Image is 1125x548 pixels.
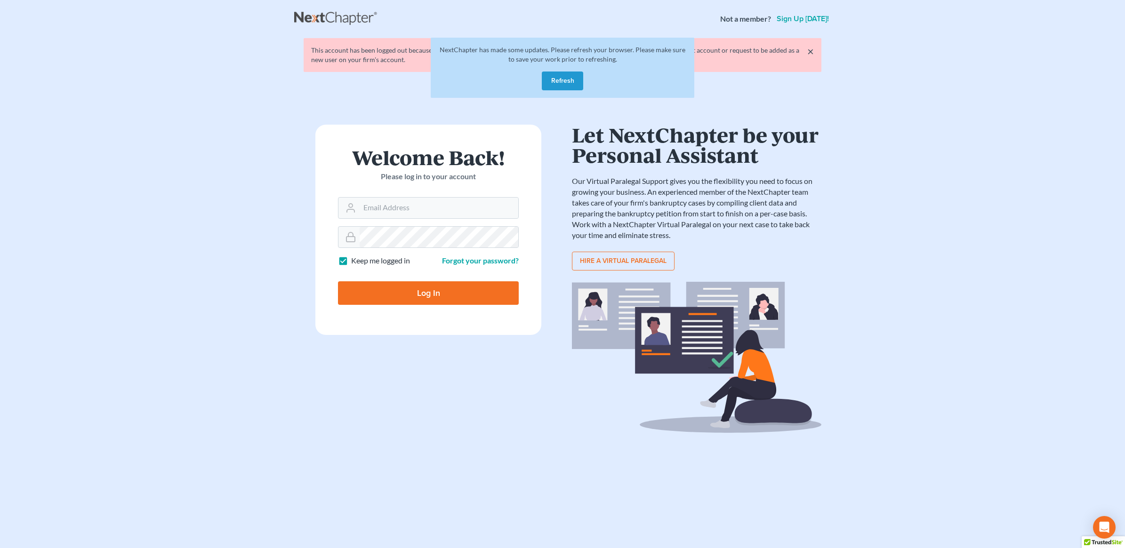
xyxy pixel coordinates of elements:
strong: Not a member? [720,14,771,24]
div: Open Intercom Messenger [1093,516,1116,539]
p: Please log in to your account [338,171,519,182]
label: Keep me logged in [351,255,410,266]
h1: Welcome Back! [338,147,519,167]
p: Our Virtual Paralegal Support gives you the flexibility you need to focus on growing your busines... [572,176,821,240]
a: Hire a virtual paralegal [572,252,675,270]
a: Forgot your password? [442,256,519,265]
button: Refresh [542,71,583,90]
input: Log In [338,281,519,305]
h1: Let NextChapter be your Personal Assistant [572,125,821,165]
span: NextChapter has made some updates. Please refresh your browser. Please make sure to save your wor... [440,46,685,63]
div: This account has been logged out because someone new has initiated a new session with the same lo... [311,46,814,64]
input: Email Address [360,198,518,218]
a: × [807,46,814,57]
img: virtual_paralegal_bg-b12c8cf30858a2b2c02ea913d52db5c468ecc422855d04272ea22d19010d70dc.svg [572,282,821,433]
a: Sign up [DATE]! [775,15,831,23]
